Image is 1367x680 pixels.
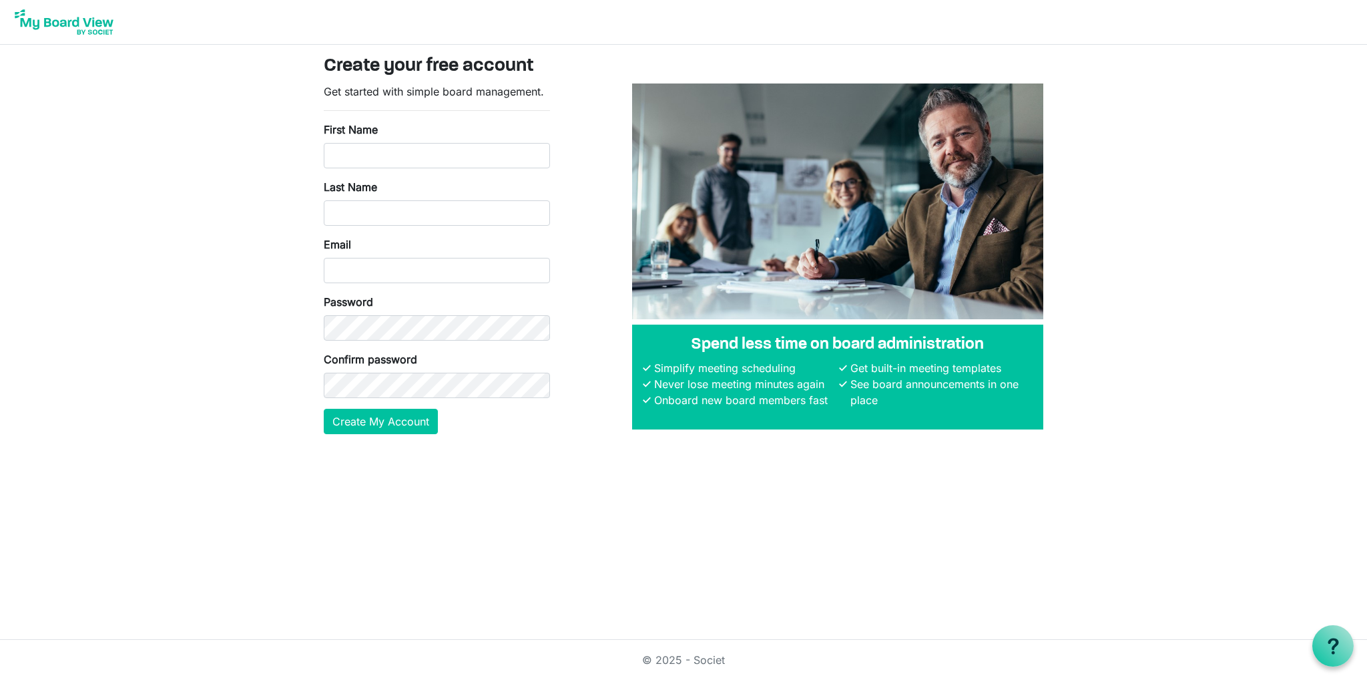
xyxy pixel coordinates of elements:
li: Onboard new board members fast [651,392,836,408]
label: Password [324,294,373,310]
span: Get started with simple board management. [324,85,544,98]
h3: Create your free account [324,55,1043,78]
li: Never lose meeting minutes again [651,376,836,392]
img: A photograph of board members sitting at a table [632,83,1043,319]
li: See board announcements in one place [847,376,1033,408]
h4: Spend less time on board administration [643,335,1033,355]
button: Create My Account [324,409,438,434]
a: © 2025 - Societ [642,653,725,667]
label: Email [324,236,351,252]
label: Confirm password [324,351,417,367]
label: First Name [324,122,378,138]
img: My Board View Logo [11,5,117,39]
li: Simplify meeting scheduling [651,360,836,376]
label: Last Name [324,179,377,195]
li: Get built-in meeting templates [847,360,1033,376]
